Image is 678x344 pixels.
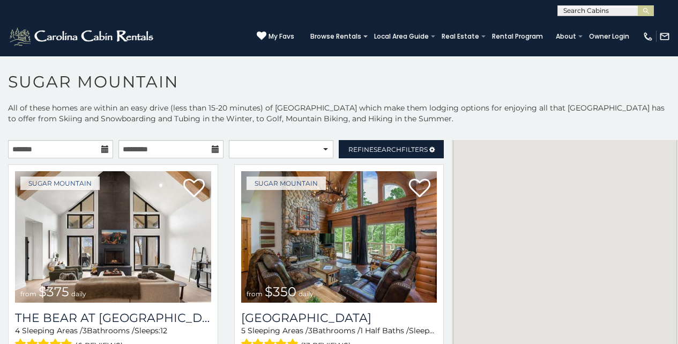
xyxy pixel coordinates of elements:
[436,29,485,44] a: Real Estate
[269,32,294,41] span: My Favs
[247,177,326,190] a: Sugar Mountain
[435,326,442,335] span: 12
[83,326,87,335] span: 3
[15,326,20,335] span: 4
[241,171,437,303] a: Grouse Moor Lodge from $350 daily
[15,311,211,325] h3: The Bear At Sugar Mountain
[265,284,296,299] span: $350
[348,145,428,153] span: Refine Filters
[643,31,653,42] img: phone-regular-white.png
[339,140,444,158] a: RefineSearchFilters
[15,311,211,325] a: The Bear At [GEOGRAPHIC_DATA]
[257,31,294,42] a: My Favs
[20,290,36,298] span: from
[241,311,437,325] h3: Grouse Moor Lodge
[374,145,401,153] span: Search
[39,284,69,299] span: $375
[584,29,635,44] a: Owner Login
[160,326,167,335] span: 12
[299,290,314,298] span: daily
[308,326,312,335] span: 3
[241,171,437,303] img: Grouse Moor Lodge
[247,290,263,298] span: from
[659,31,670,42] img: mail-regular-white.png
[409,178,430,200] a: Add to favorites
[369,29,434,44] a: Local Area Guide
[550,29,582,44] a: About
[241,326,245,335] span: 5
[305,29,367,44] a: Browse Rentals
[241,311,437,325] a: [GEOGRAPHIC_DATA]
[183,178,205,200] a: Add to favorites
[20,177,100,190] a: Sugar Mountain
[360,326,409,335] span: 1 Half Baths /
[8,26,157,47] img: White-1-2.png
[15,171,211,303] a: The Bear At Sugar Mountain from $375 daily
[15,171,211,303] img: The Bear At Sugar Mountain
[487,29,548,44] a: Rental Program
[71,290,86,298] span: daily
